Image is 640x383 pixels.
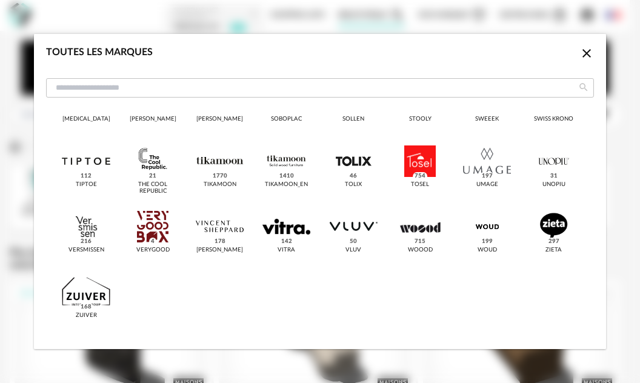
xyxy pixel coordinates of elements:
[136,247,170,254] div: Verygood
[545,247,562,254] div: Zieta
[68,247,104,254] div: Versmissen
[278,247,295,254] div: Vitra
[204,181,236,188] div: Tikamoon
[542,181,565,188] div: Unopiu
[534,116,573,123] div: Swiss Krono
[480,238,495,246] span: 199
[196,116,243,123] div: [PERSON_NAME]
[413,172,427,181] span: 754
[345,247,361,254] div: Vluv
[126,181,179,195] div: The Cool Republic
[265,181,308,188] div: Tikamoon_EN
[480,172,495,181] span: 197
[62,116,110,123] div: [MEDICAL_DATA]
[196,247,243,254] div: [PERSON_NAME]
[79,172,93,181] span: 112
[210,172,228,181] span: 1770
[579,48,594,58] span: Close icon
[348,238,359,246] span: 50
[345,181,362,188] div: Tolix
[548,172,559,181] span: 31
[478,247,497,254] div: Woud
[413,238,427,246] span: 715
[279,238,294,246] span: 142
[149,238,156,246] span: 4
[147,172,158,181] span: 21
[278,172,296,181] span: 1410
[409,116,432,123] div: Stooly
[348,172,359,181] span: 46
[76,181,97,188] div: TIPTOE
[79,303,93,311] span: 168
[475,116,499,123] div: Sweeek
[408,247,433,254] div: WOOOD
[342,116,364,123] div: Sollen
[476,181,498,188] div: Umage
[130,116,176,123] div: [PERSON_NAME]
[547,238,561,246] span: 297
[76,312,97,319] div: Zuiver
[411,181,429,188] div: Tosel
[34,34,606,349] div: dialog
[46,46,153,59] div: Toutes les marques
[271,116,302,123] div: Soboplac
[79,238,93,246] span: 216
[212,238,227,246] span: 178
